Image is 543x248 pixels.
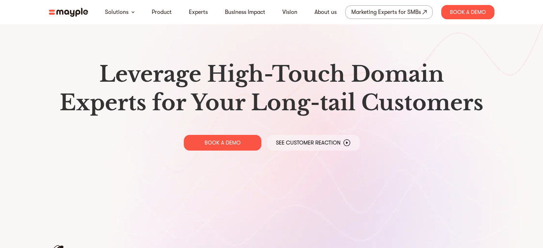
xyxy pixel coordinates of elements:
[49,8,88,17] img: mayple-logo
[441,5,494,19] div: Book A Demo
[152,8,172,16] a: Product
[267,135,360,151] a: See Customer Reaction
[345,5,433,19] a: Marketing Experts for SMBs
[276,139,341,146] p: See Customer Reaction
[189,8,208,16] a: Experts
[205,139,241,146] p: BOOK A DEMO
[351,7,421,17] div: Marketing Experts for SMBs
[282,8,297,16] a: Vision
[131,11,135,13] img: arrow-down
[55,60,489,117] h1: Leverage High-Touch Domain Experts for Your Long-tail Customers
[184,135,261,151] a: BOOK A DEMO
[105,8,129,16] a: Solutions
[225,8,265,16] a: Business Impact
[315,8,337,16] a: About us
